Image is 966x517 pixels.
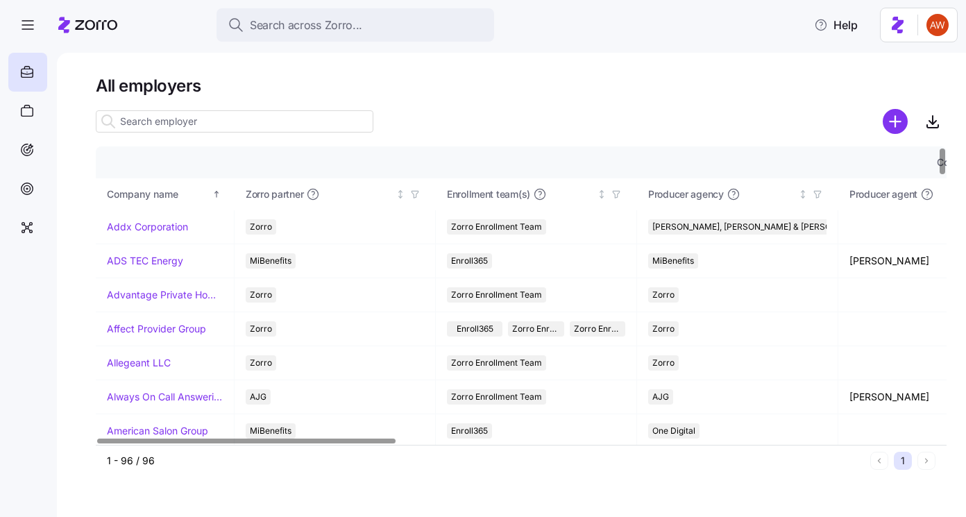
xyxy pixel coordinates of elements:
[917,452,935,470] button: Next page
[637,178,838,210] th: Producer agencyNot sorted
[250,423,291,439] span: MiBenefits
[447,187,530,201] span: Enrollment team(s)
[648,187,724,201] span: Producer agency
[235,178,436,210] th: Zorro partnerNot sorted
[597,189,607,199] div: Not sorted
[250,389,266,405] span: AJG
[512,321,559,337] span: Zorro Enrollment Team
[798,189,808,199] div: Not sorted
[212,189,221,199] div: Sorted ascending
[107,254,183,268] a: ADS TEC Energy
[107,454,865,468] div: 1 - 96 / 96
[396,189,405,199] div: Not sorted
[849,187,917,201] span: Producer agent
[652,423,695,439] span: One Digital
[107,187,210,202] div: Company name
[451,219,542,235] span: Zorro Enrollment Team
[107,390,223,404] a: Always On Call Answering Service
[883,109,908,134] svg: add icon
[217,8,494,42] button: Search across Zorro...
[652,321,675,337] span: Zorro
[246,187,303,201] span: Zorro partner
[250,355,272,371] span: Zorro
[652,355,675,371] span: Zorro
[870,452,888,470] button: Previous page
[250,219,272,235] span: Zorro
[926,14,949,36] img: 3c671664b44671044fa8929adf5007c6
[457,321,493,337] span: Enroll365
[574,321,621,337] span: Zorro Enrollment Experts
[107,220,188,234] a: Addx Corporation
[96,75,947,96] h1: All employers
[436,178,637,210] th: Enrollment team(s)Not sorted
[107,288,223,302] a: Advantage Private Home Care
[451,287,542,303] span: Zorro Enrollment Team
[652,253,694,269] span: MiBenefits
[451,253,488,269] span: Enroll365
[814,17,858,33] span: Help
[894,452,912,470] button: 1
[652,219,868,235] span: [PERSON_NAME], [PERSON_NAME] & [PERSON_NAME]
[451,423,488,439] span: Enroll365
[250,17,362,34] span: Search across Zorro...
[96,110,373,133] input: Search employer
[652,287,675,303] span: Zorro
[250,287,272,303] span: Zorro
[107,356,171,370] a: Allegeant LLC
[96,178,235,210] th: Company nameSorted ascending
[107,322,206,336] a: Affect Provider Group
[652,389,669,405] span: AJG
[250,321,272,337] span: Zorro
[250,253,291,269] span: MiBenefits
[107,424,208,438] a: American Salon Group
[451,355,542,371] span: Zorro Enrollment Team
[451,389,542,405] span: Zorro Enrollment Team
[803,11,869,39] button: Help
